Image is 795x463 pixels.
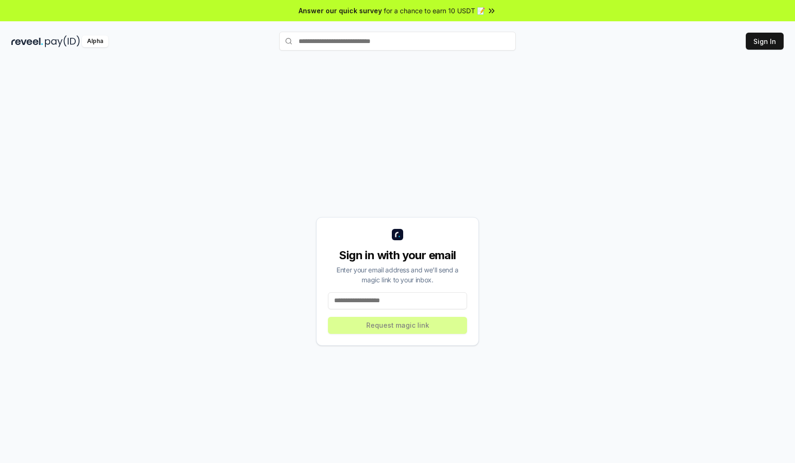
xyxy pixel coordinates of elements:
[328,248,467,263] div: Sign in with your email
[299,6,382,16] span: Answer our quick survey
[746,33,784,50] button: Sign In
[384,6,485,16] span: for a chance to earn 10 USDT 📝
[328,265,467,285] div: Enter your email address and we’ll send a magic link to your inbox.
[11,35,43,47] img: reveel_dark
[392,229,403,240] img: logo_small
[82,35,108,47] div: Alpha
[45,35,80,47] img: pay_id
